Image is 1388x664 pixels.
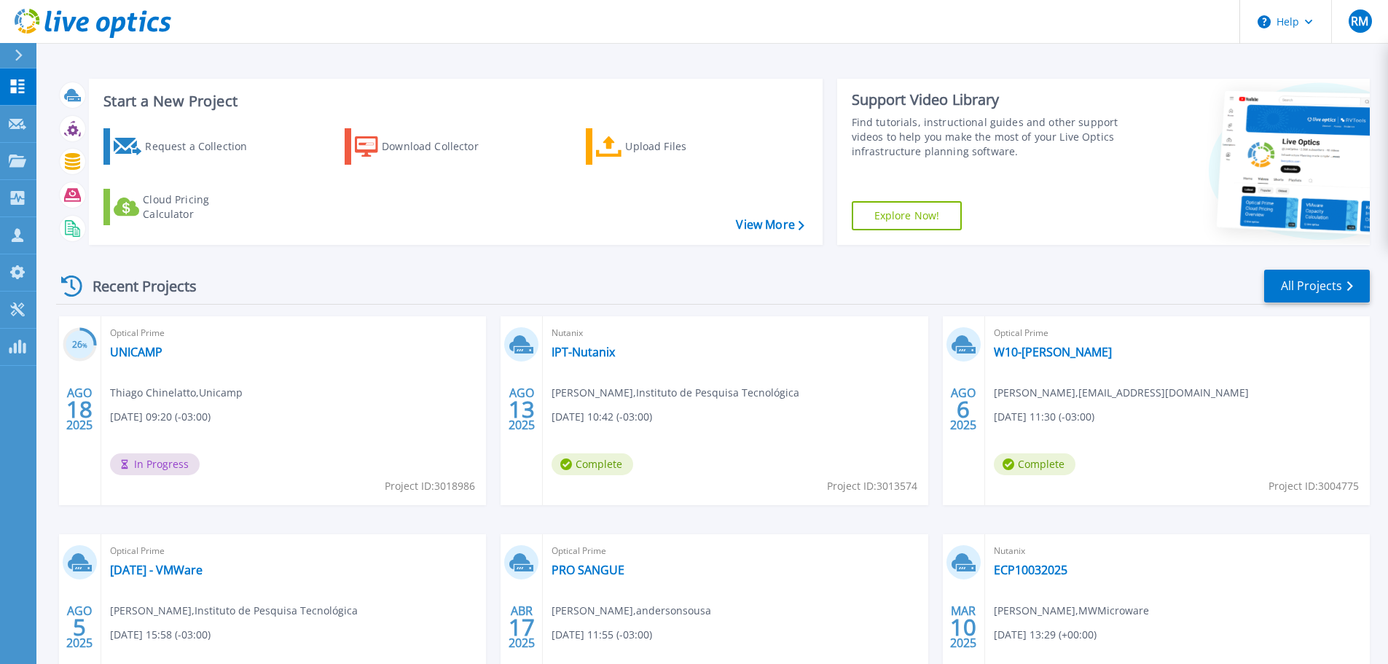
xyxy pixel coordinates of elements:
a: [DATE] - VMWare [110,563,203,577]
div: AGO 2025 [508,383,536,436]
div: Cloud Pricing Calculator [143,192,259,222]
a: ECP10032025 [994,563,1067,577]
span: [DATE] 11:30 (-03:00) [994,409,1094,425]
span: [DATE] 10:42 (-03:00) [552,409,652,425]
span: Project ID: 3013574 [827,478,917,494]
span: [DATE] 09:20 (-03:00) [110,409,211,425]
span: [PERSON_NAME] , Instituto de Pesquisa Tecnológica [110,603,358,619]
span: % [82,341,87,349]
span: 5 [73,621,86,633]
span: Nutanix [994,543,1361,559]
span: Project ID: 3004775 [1269,478,1359,494]
span: 17 [509,621,535,633]
div: Request a Collection [145,132,262,161]
span: Thiago Chinelatto , Unicamp [110,385,243,401]
div: Upload Files [625,132,742,161]
span: 13 [509,403,535,415]
span: [PERSON_NAME] , Instituto de Pesquisa Tecnológica [552,385,799,401]
div: AGO 2025 [66,601,93,654]
a: Upload Files [586,128,748,165]
a: Request a Collection [103,128,266,165]
span: Complete [994,453,1075,475]
div: AGO 2025 [66,383,93,436]
h3: Start a New Project [103,93,804,109]
a: All Projects [1264,270,1370,302]
a: View More [736,218,804,232]
div: AGO 2025 [949,383,977,436]
span: Complete [552,453,633,475]
a: W10-[PERSON_NAME] [994,345,1112,359]
span: 10 [950,621,976,633]
span: [PERSON_NAME] , [EMAIL_ADDRESS][DOMAIN_NAME] [994,385,1249,401]
span: [DATE] 13:29 (+00:00) [994,627,1097,643]
span: Optical Prime [994,325,1361,341]
div: MAR 2025 [949,601,977,654]
div: Support Video Library [852,90,1124,109]
a: UNICAMP [110,345,162,359]
span: [PERSON_NAME] , andersonsousa [552,603,711,619]
span: Optical Prime [110,543,477,559]
span: [DATE] 15:58 (-03:00) [110,627,211,643]
span: 6 [957,403,970,415]
div: Find tutorials, instructional guides and other support videos to help you make the most of your L... [852,115,1124,159]
span: 18 [66,403,93,415]
a: Cloud Pricing Calculator [103,189,266,225]
a: PRO SANGUE [552,563,624,577]
h3: 26 [63,337,97,354]
a: IPT-Nutanix [552,345,615,359]
span: [DATE] 11:55 (-03:00) [552,627,652,643]
div: Recent Projects [56,268,216,304]
span: RM [1351,15,1368,27]
div: Download Collector [382,132,498,161]
span: Nutanix [552,325,919,341]
span: Optical Prime [552,543,919,559]
a: Explore Now! [852,201,962,230]
div: ABR 2025 [508,601,536,654]
a: Download Collector [345,128,507,165]
span: [PERSON_NAME] , MWMicroware [994,603,1149,619]
span: Project ID: 3018986 [385,478,475,494]
span: In Progress [110,453,200,475]
span: Optical Prime [110,325,477,341]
